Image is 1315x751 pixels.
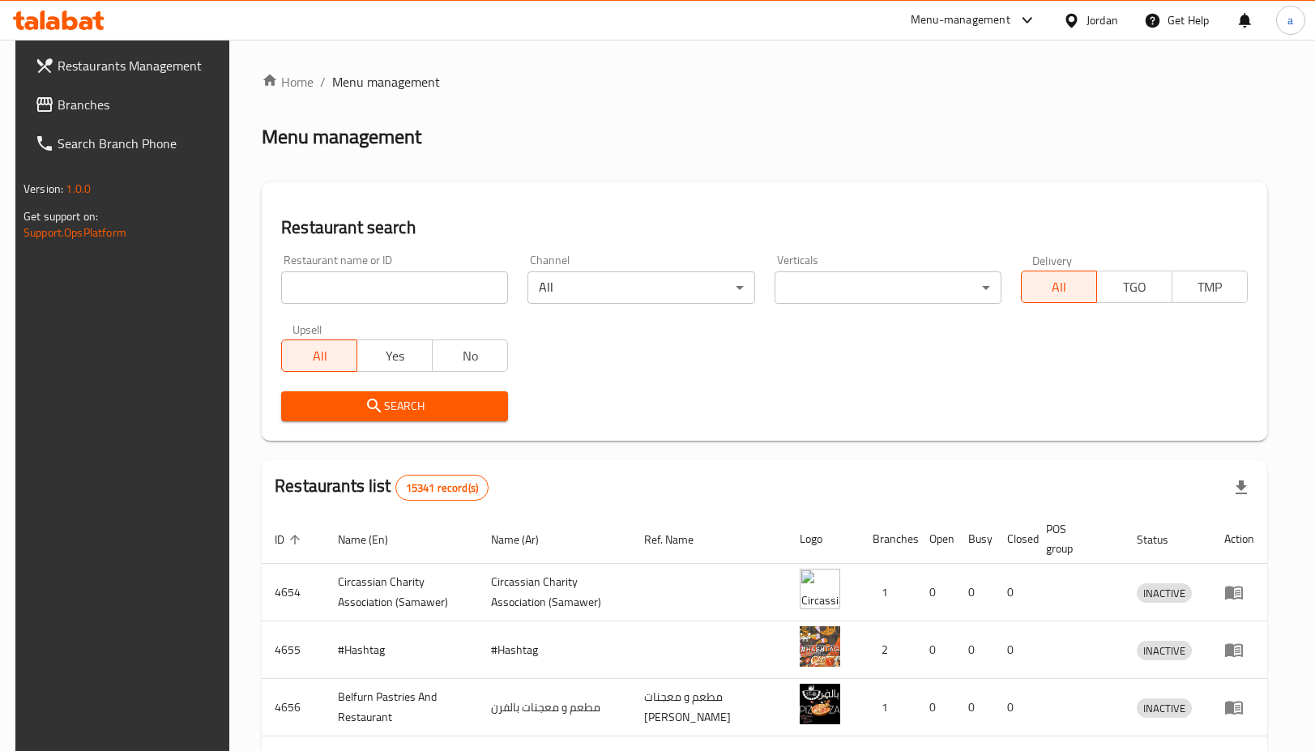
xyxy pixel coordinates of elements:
[262,679,325,736] td: 4656
[994,679,1033,736] td: 0
[292,323,322,335] label: Upsell
[338,530,409,549] span: Name (En)
[262,72,1267,92] nav: breadcrumb
[281,339,357,372] button: All
[23,178,63,199] span: Version:
[58,95,222,114] span: Branches
[916,564,955,621] td: 0
[1211,514,1267,564] th: Action
[916,679,955,736] td: 0
[58,134,222,153] span: Search Branch Phone
[1137,584,1192,603] span: INACTIVE
[911,11,1010,30] div: Menu-management
[955,679,994,736] td: 0
[1096,271,1172,303] button: TGO
[332,72,440,92] span: Menu management
[527,271,754,304] div: All
[281,271,508,304] input: Search for restaurant name or ID..
[860,514,916,564] th: Branches
[275,530,305,549] span: ID
[860,621,916,679] td: 2
[994,564,1033,621] td: 0
[1137,641,1192,660] div: INACTIVE
[364,344,426,368] span: Yes
[320,72,326,92] li: /
[955,564,994,621] td: 0
[325,564,478,621] td: ​Circassian ​Charity ​Association​ (Samawer)
[281,215,1248,240] h2: Restaurant search
[644,530,715,549] span: Ref. Name
[294,396,495,416] span: Search
[916,514,955,564] th: Open
[1172,271,1248,303] button: TMP
[262,72,314,92] a: Home
[1287,11,1293,29] span: a
[262,564,325,621] td: 4654
[325,679,478,736] td: Belfurn Pastries And Restaurant
[1137,699,1192,718] span: INACTIVE
[994,621,1033,679] td: 0
[439,344,502,368] span: No
[1046,519,1104,558] span: POS group
[955,621,994,679] td: 0
[1224,698,1254,717] div: Menu
[325,621,478,679] td: #Hashtag
[860,564,916,621] td: 1
[775,271,1001,304] div: ​
[1179,275,1241,299] span: TMP
[800,626,840,667] img: #Hashtag
[1224,640,1254,659] div: Menu
[1021,271,1097,303] button: All
[1222,468,1261,507] div: Export file
[994,514,1033,564] th: Closed
[22,124,235,163] a: Search Branch Phone
[1032,254,1073,266] label: Delivery
[432,339,508,372] button: No
[288,344,351,368] span: All
[787,514,860,564] th: Logo
[478,679,631,736] td: مطعم و معجنات بالفرن
[860,679,916,736] td: 1
[357,339,433,372] button: Yes
[1104,275,1166,299] span: TGO
[396,480,488,496] span: 15341 record(s)
[395,475,489,501] div: Total records count
[58,56,222,75] span: Restaurants Management
[800,684,840,724] img: Belfurn Pastries And Restaurant
[262,621,325,679] td: 4655
[478,564,631,621] td: ​Circassian ​Charity ​Association​ (Samawer)
[1137,698,1192,718] div: INACTIVE
[491,530,560,549] span: Name (Ar)
[1137,530,1189,549] span: Status
[22,85,235,124] a: Branches
[631,679,787,736] td: مطعم و معجنات [PERSON_NAME]
[275,474,489,501] h2: Restaurants list
[478,621,631,679] td: #Hashtag
[262,124,421,150] h2: Menu management
[1087,11,1118,29] div: Jordan
[1224,582,1254,602] div: Menu
[955,514,994,564] th: Busy
[23,222,126,243] a: Support.OpsPlatform
[23,206,98,227] span: Get support on:
[22,46,235,85] a: Restaurants Management
[281,391,508,421] button: Search
[1028,275,1091,299] span: All
[1137,642,1192,660] span: INACTIVE
[916,621,955,679] td: 0
[800,569,840,609] img: ​Circassian ​Charity ​Association​ (Samawer)
[66,178,91,199] span: 1.0.0
[1137,583,1192,603] div: INACTIVE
